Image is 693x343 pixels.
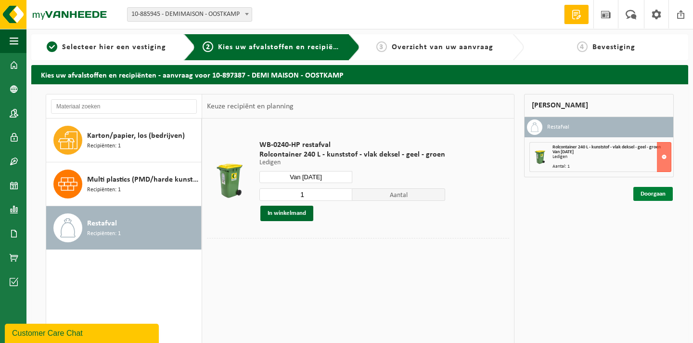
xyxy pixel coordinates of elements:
span: Aantal [352,188,445,201]
span: Restafval [87,218,117,229]
span: Recipiënten: 1 [87,185,121,195]
span: Karton/papier, los (bedrijven) [87,130,185,142]
span: 10-885945 - DEMIMAISON - OOSTKAMP [127,7,252,22]
p: Ledigen [259,159,445,166]
span: WB-0240-HP restafval [259,140,445,150]
input: Selecteer datum [259,171,352,183]
div: [PERSON_NAME] [524,94,674,117]
h2: Kies uw afvalstoffen en recipiënten - aanvraag voor 10-897387 - DEMI MAISON - OOSTKAMP [31,65,688,84]
span: Overzicht van uw aanvraag [392,43,493,51]
button: Multi plastics (PMD/harde kunststoffen/spanbanden/EPS/folie naturel/folie gemengd) Recipiënten: 1 [46,162,202,206]
span: Multi plastics (PMD/harde kunststoffen/spanbanden/EPS/folie naturel/folie gemengd) [87,174,199,185]
a: 1Selecteer hier een vestiging [36,41,176,53]
div: Ledigen [552,155,671,159]
span: 2 [203,41,213,52]
span: Selecteer hier een vestiging [62,43,166,51]
span: Rolcontainer 240 L - kunststof - vlak deksel - geel - groen [259,150,445,159]
span: 1 [47,41,57,52]
a: Doorgaan [633,187,673,201]
span: Bevestiging [592,43,635,51]
button: Karton/papier, los (bedrijven) Recipiënten: 1 [46,119,202,162]
span: 4 [577,41,588,52]
h3: Restafval [547,119,569,135]
button: In winkelmand [260,206,313,221]
span: 3 [376,41,387,52]
span: Rolcontainer 240 L - kunststof - vlak deksel - geel - groen [552,145,661,150]
div: Aantal: 1 [552,164,671,169]
iframe: chat widget [5,322,161,343]
span: Recipiënten: 1 [87,229,121,238]
strong: Van [DATE] [552,149,574,155]
div: Keuze recipiënt en planning [202,94,298,119]
span: Kies uw afvalstoffen en recipiënten [218,43,350,51]
span: 10-885945 - DEMIMAISON - OOSTKAMP [128,8,252,21]
button: Restafval Recipiënten: 1 [46,206,202,250]
input: Materiaal zoeken [51,99,197,114]
span: Recipiënten: 1 [87,142,121,151]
